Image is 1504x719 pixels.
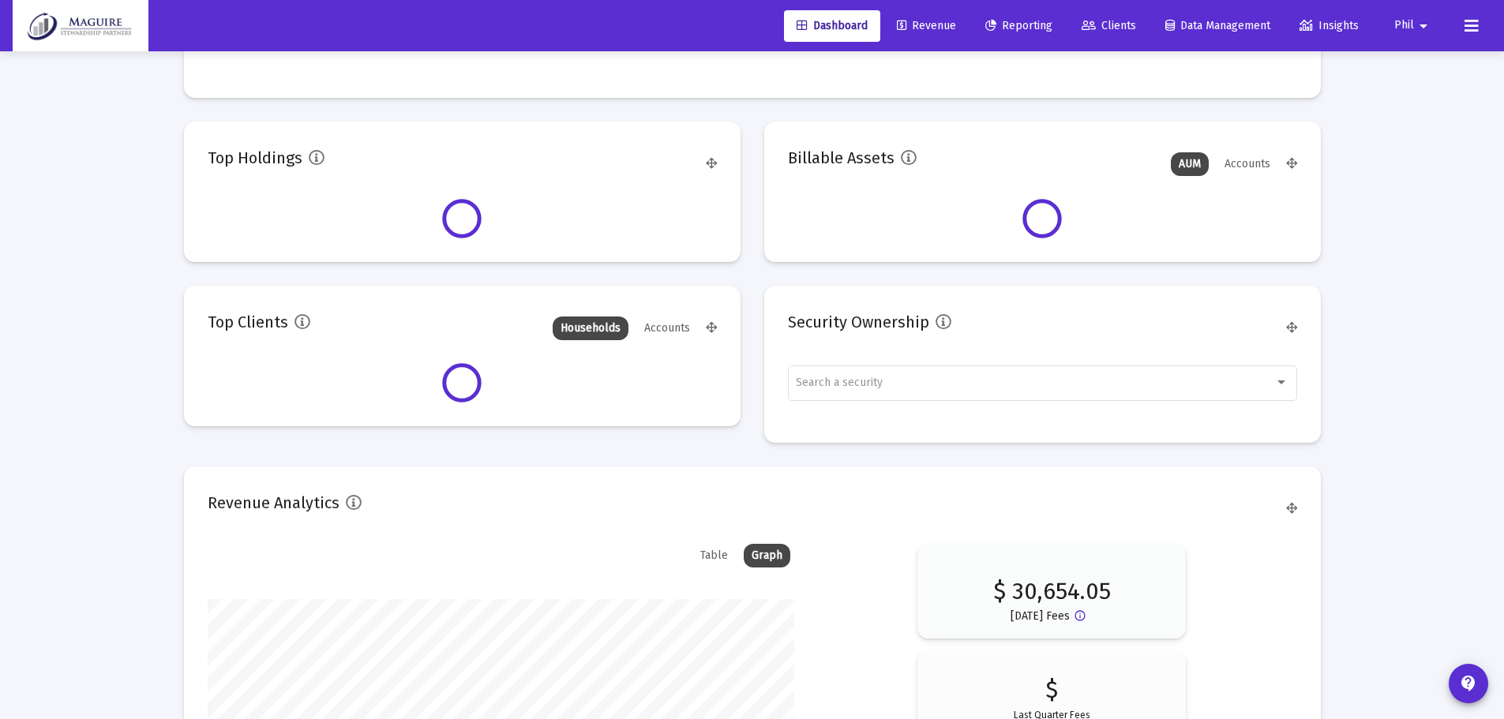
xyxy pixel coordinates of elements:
[985,19,1052,32] span: Reporting
[1217,152,1278,176] div: Accounts
[553,316,628,340] div: Households
[1074,609,1093,628] mat-icon: Button that displays a tooltip when focused or hovered over
[208,309,288,335] h2: Top Clients
[1082,19,1136,32] span: Clients
[692,544,736,567] div: Table
[1171,152,1209,176] div: AUM
[208,490,339,515] h2: Revenue Analytics
[1153,10,1283,42] a: Data Management
[897,19,956,32] span: Revenue
[1394,19,1414,32] span: Phil
[1165,19,1270,32] span: Data Management
[1287,10,1371,42] a: Insights
[1300,19,1359,32] span: Insights
[788,309,929,335] h2: Security Ownership
[1011,609,1070,624] p: [DATE] Fees
[636,316,698,340] div: Accounts
[208,145,302,170] h2: Top Holdings
[744,544,790,567] div: Graph
[797,19,868,32] span: Dashboard
[788,145,895,170] h2: Billable Assets
[884,10,969,42] a: Revenue
[973,10,1065,42] a: Reporting
[1045,682,1058,698] p: $
[993,567,1111,599] p: $ 30,654.05
[796,376,883,389] span: Search a security
[1375,9,1452,41] button: Phil
[24,10,137,42] img: Dashboard
[1414,10,1433,42] mat-icon: arrow_drop_down
[784,10,880,42] a: Dashboard
[1459,674,1478,693] mat-icon: contact_support
[1069,10,1149,42] a: Clients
